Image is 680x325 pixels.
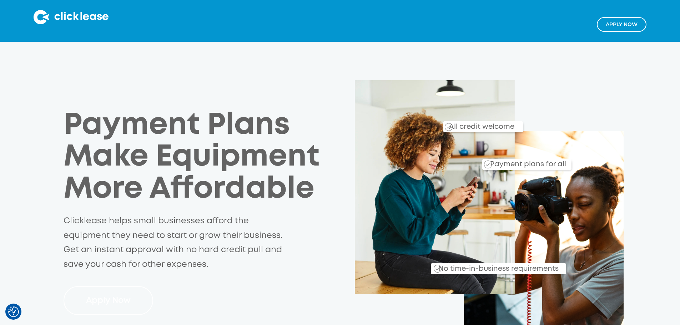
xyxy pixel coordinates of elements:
img: Clicklease logo [34,10,109,24]
div: No time-in-business requirements [397,256,566,274]
button: Consent Preferences [8,306,19,317]
h1: Payment Plans Make Equipment More Affordable [64,110,334,205]
img: Checkmark_callout [484,161,492,168]
img: Revisit consent button [8,306,19,317]
img: Checkmark_callout [445,123,453,131]
div: All credit welcome [421,117,523,132]
div: Payment plans for all [487,155,566,170]
img: Checkmark_callout [434,265,442,273]
a: Apply NOw [597,17,646,32]
p: Clicklease helps small businesses afford the equipment they need to start or grow their business.... [64,214,287,272]
a: Apply Now [64,286,153,315]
